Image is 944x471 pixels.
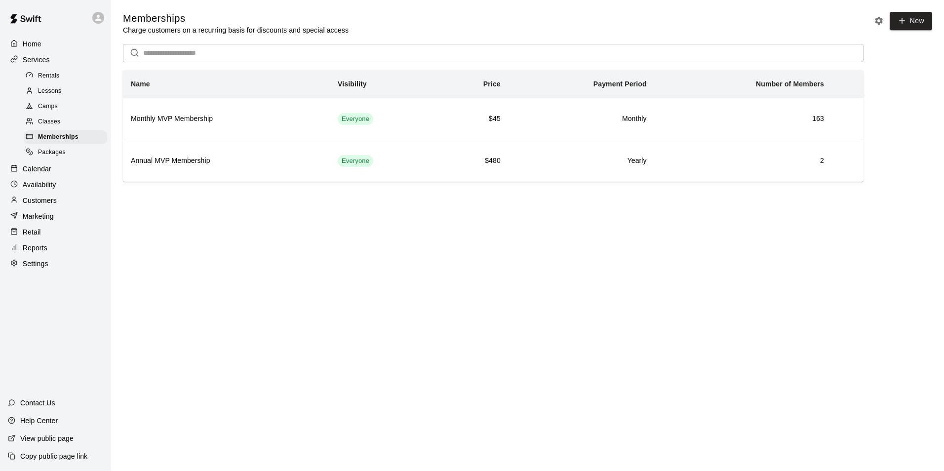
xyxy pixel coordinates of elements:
p: Settings [23,259,48,269]
p: Home [23,39,41,49]
a: Classes [24,115,111,130]
span: Classes [38,117,60,127]
span: Rentals [38,71,60,81]
div: Rentals [24,69,107,83]
p: Contact Us [20,398,55,408]
a: Customers [8,193,103,208]
p: Reports [23,243,47,253]
a: Home [8,37,103,51]
a: Lessons [24,83,111,99]
h6: Monthly MVP Membership [131,114,322,124]
h6: Annual MVP Membership [131,156,322,166]
b: Payment Period [593,80,647,88]
table: simple table [123,70,864,182]
div: Camps [24,100,107,114]
div: Lessons [24,84,107,98]
a: Calendar [8,161,103,176]
a: Settings [8,256,103,271]
p: Calendar [23,164,51,174]
a: Marketing [8,209,103,224]
span: Everyone [338,157,373,166]
b: Price [483,80,501,88]
span: Everyone [338,115,373,124]
a: Availability [8,177,103,192]
div: Packages [24,146,107,159]
h6: $480 [446,156,501,166]
div: This membership is visible to all customers [338,155,373,167]
p: Retail [23,227,41,237]
a: Rentals [24,68,111,83]
p: Customers [23,196,57,205]
h6: Monthly [516,114,647,124]
span: Camps [38,102,58,112]
h6: 2 [663,156,824,166]
span: Lessons [38,86,62,96]
h6: 163 [663,114,824,124]
a: New [890,12,932,30]
a: Memberships [24,130,111,145]
h6: $45 [446,114,501,124]
p: Availability [23,180,56,190]
span: Packages [38,148,66,157]
a: Retail [8,225,103,239]
p: View public page [20,433,74,443]
a: Services [8,52,103,67]
a: Packages [24,145,111,160]
b: Number of Members [756,80,824,88]
p: Marketing [23,211,54,221]
button: Memberships settings [871,13,886,28]
p: Copy public page link [20,451,87,461]
a: Reports [8,240,103,255]
p: Charge customers on a recurring basis for discounts and special access [123,25,349,35]
b: Name [131,80,150,88]
div: This membership is visible to all customers [338,113,373,125]
b: Visibility [338,80,367,88]
p: Help Center [20,416,58,426]
div: Memberships [24,130,107,144]
h5: Memberships [123,12,349,25]
a: Camps [24,99,111,115]
span: Memberships [38,132,79,142]
p: Services [23,55,50,65]
div: Classes [24,115,107,129]
h6: Yearly [516,156,647,166]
